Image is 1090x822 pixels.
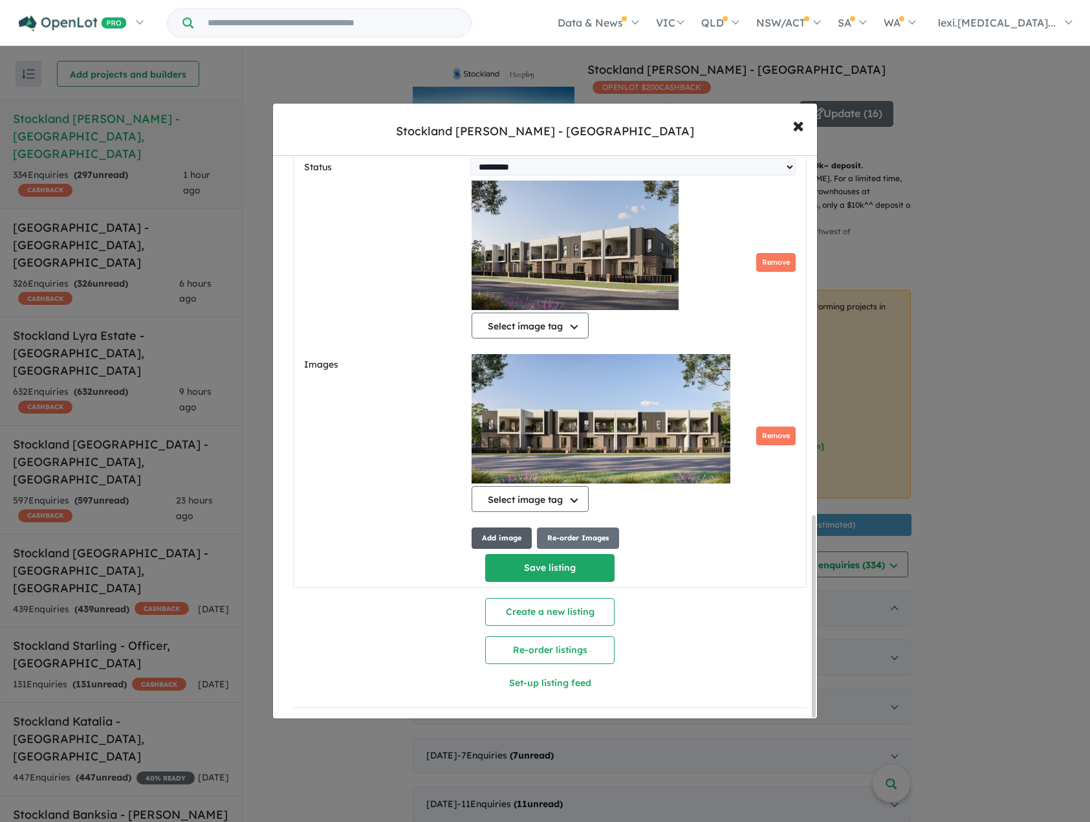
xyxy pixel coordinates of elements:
input: Try estate name, suburb, builder or developer [196,9,468,37]
span: × [792,111,804,139]
button: Remove [756,253,796,272]
button: Set-up listing feed [422,669,679,697]
button: Select image tag [472,313,589,339]
button: Create a new listing [485,598,615,626]
div: Stockland [PERSON_NAME] - [GEOGRAPHIC_DATA] [396,123,694,140]
button: Add image [472,528,532,549]
button: Save listing [485,554,615,582]
img: 9k= [472,181,679,310]
span: lexi.[MEDICAL_DATA]... [938,16,1056,29]
img: 9k= [472,354,730,483]
button: Re-order Images [537,528,619,549]
button: Remove [756,427,796,445]
button: Re-order listings [485,636,615,664]
button: Select image tag [472,486,589,512]
img: Openlot PRO Logo White [19,16,127,32]
label: Status [304,160,464,175]
label: Images [304,357,466,373]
